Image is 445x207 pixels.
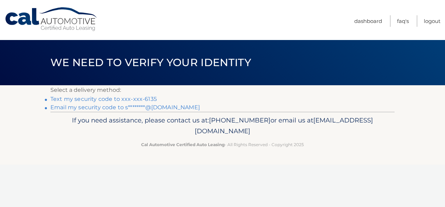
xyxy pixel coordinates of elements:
[141,142,225,147] strong: Cal Automotive Certified Auto Leasing
[50,85,395,95] p: Select a delivery method:
[354,15,382,27] a: Dashboard
[55,115,390,137] p: If you need assistance, please contact us at: or email us at
[50,96,157,102] a: Text my security code to xxx-xxx-6135
[209,116,270,124] span: [PHONE_NUMBER]
[397,15,409,27] a: FAQ's
[50,104,200,111] a: Email my security code to s********@[DOMAIN_NAME]
[424,15,440,27] a: Logout
[5,7,98,32] a: Cal Automotive
[55,141,390,148] p: - All Rights Reserved - Copyright 2025
[50,56,251,69] span: We need to verify your identity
